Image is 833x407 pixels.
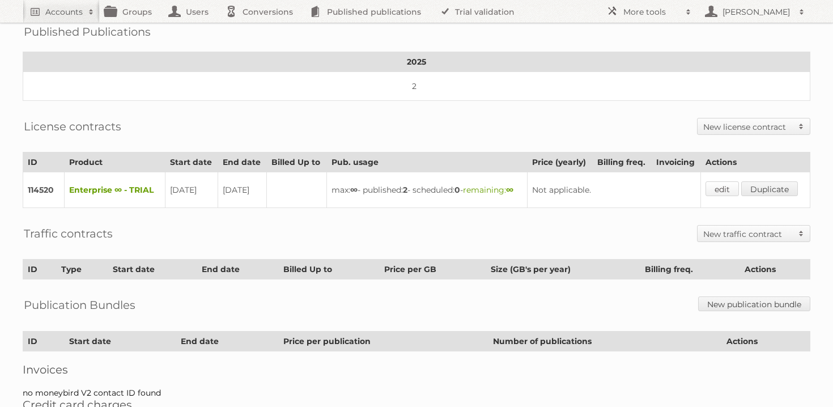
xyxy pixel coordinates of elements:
[24,23,151,40] h2: Published Publications
[165,172,218,208] td: [DATE]
[218,152,267,172] th: End date
[528,172,701,208] td: Not applicable.
[23,332,65,351] th: ID
[23,52,810,72] th: 2025
[486,260,640,279] th: Size (GB's per year)
[623,6,680,18] h2: More tools
[722,332,810,351] th: Actions
[698,226,810,241] a: New traffic contract
[640,260,740,279] th: Billing freq.
[326,172,527,208] td: max: - published: - scheduled: -
[108,260,197,279] th: Start date
[326,152,527,172] th: Pub. usage
[698,118,810,134] a: New license contract
[24,118,121,135] h2: License contracts
[488,332,722,351] th: Number of publications
[454,185,460,195] strong: 0
[793,118,810,134] span: Toggle
[176,332,279,351] th: End date
[64,152,165,172] th: Product
[267,152,327,172] th: Billed Up to
[592,152,651,172] th: Billing freq.
[350,185,358,195] strong: ∞
[65,332,176,351] th: Start date
[23,260,57,279] th: ID
[403,185,407,195] strong: 2
[720,6,793,18] h2: [PERSON_NAME]
[793,226,810,241] span: Toggle
[218,172,267,208] td: [DATE]
[23,72,810,101] td: 2
[56,260,108,279] th: Type
[23,172,65,208] td: 114520
[23,363,810,376] h2: Invoices
[741,181,798,196] a: Duplicate
[64,172,165,208] td: Enterprise ∞ - TRIAL
[279,260,380,279] th: Billed Up to
[698,296,810,311] a: New publication bundle
[705,181,739,196] a: edit
[23,152,65,172] th: ID
[703,121,793,133] h2: New license contract
[45,6,83,18] h2: Accounts
[24,296,135,313] h2: Publication Bundles
[197,260,279,279] th: End date
[528,152,593,172] th: Price (yearly)
[165,152,218,172] th: Start date
[739,260,810,279] th: Actions
[463,185,513,195] span: remaining:
[703,228,793,240] h2: New traffic contract
[379,260,486,279] th: Price per GB
[506,185,513,195] strong: ∞
[279,332,488,351] th: Price per publication
[652,152,701,172] th: Invoicing
[24,225,113,242] h2: Traffic contracts
[701,152,810,172] th: Actions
